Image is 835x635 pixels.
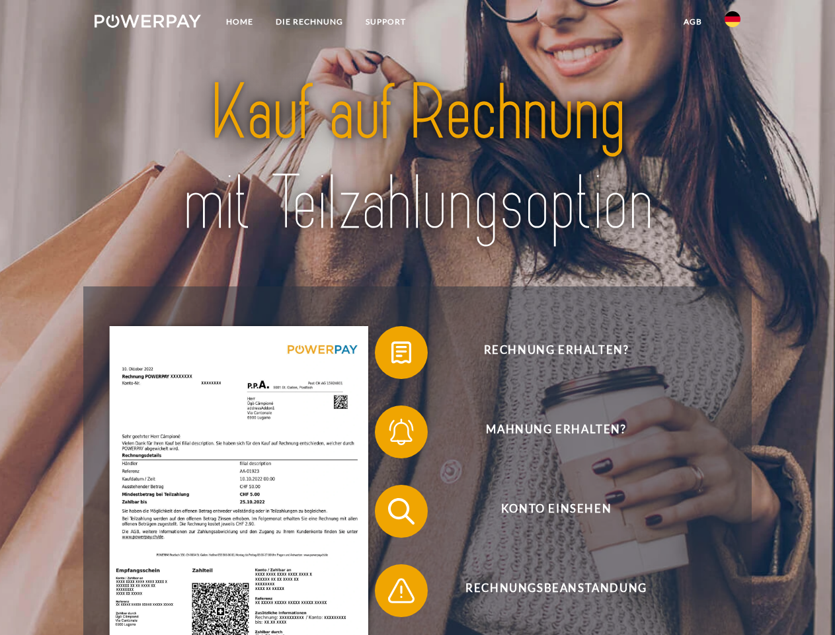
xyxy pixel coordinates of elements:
a: SUPPORT [354,10,417,34]
img: title-powerpay_de.svg [126,63,709,253]
button: Mahnung erhalten? [375,405,719,458]
img: de [725,11,740,27]
a: Home [215,10,264,34]
span: Mahnung erhalten? [394,405,718,458]
span: Rechnungsbeanstandung [394,564,718,617]
a: DIE RECHNUNG [264,10,354,34]
img: logo-powerpay-white.svg [95,15,201,28]
a: agb [672,10,713,34]
img: qb_search.svg [385,495,418,528]
button: Konto einsehen [375,485,719,538]
img: qb_bell.svg [385,415,418,448]
button: Rechnung erhalten? [375,326,719,379]
img: qb_warning.svg [385,574,418,607]
button: Rechnungsbeanstandung [375,564,719,617]
img: qb_bill.svg [385,336,418,369]
span: Konto einsehen [394,485,718,538]
span: Rechnung erhalten? [394,326,718,379]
